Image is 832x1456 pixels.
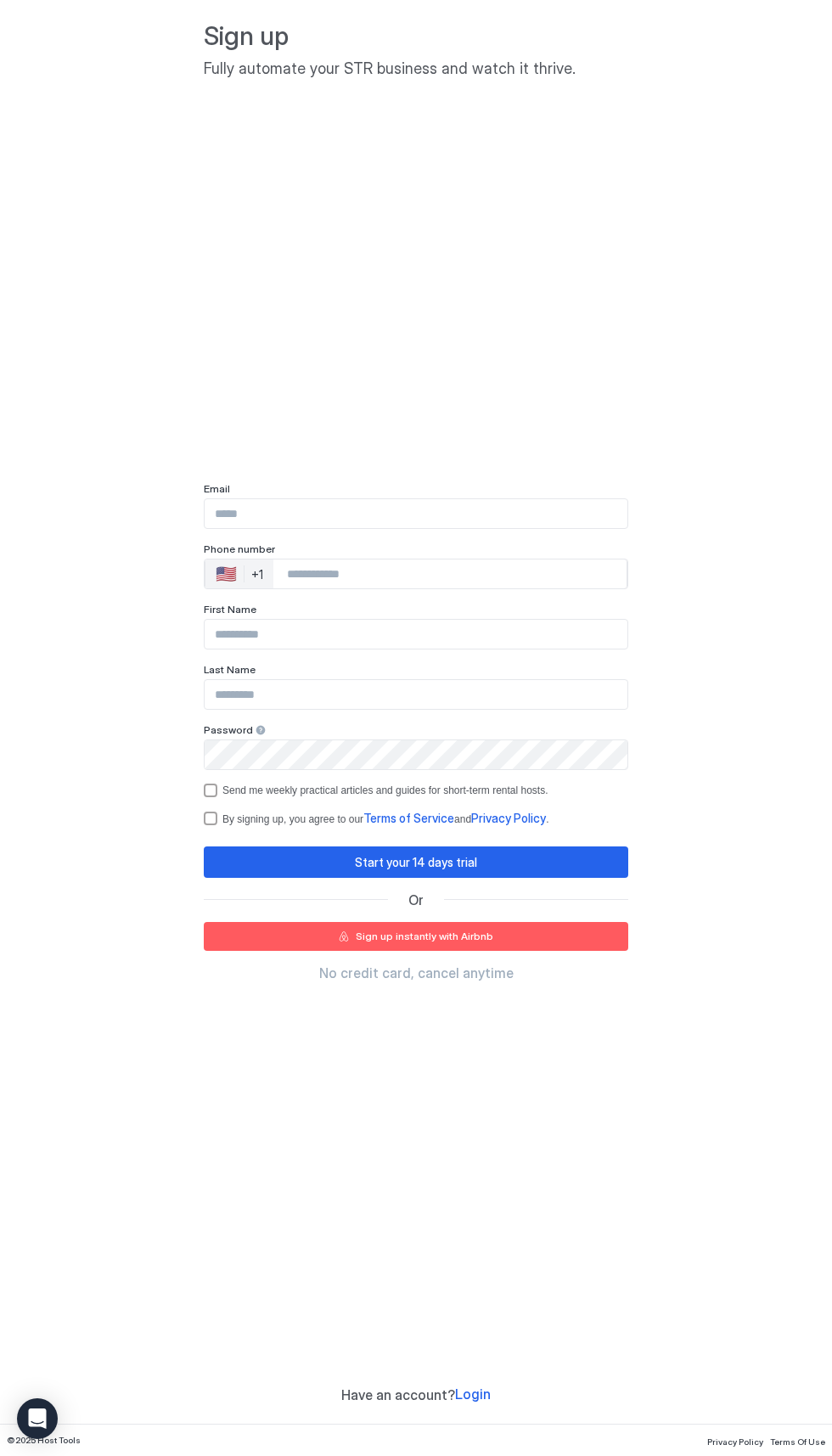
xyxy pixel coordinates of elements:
a: Terms Of Use [770,1431,825,1449]
span: Have an account? [341,1386,455,1403]
span: No credit card, cancel anytime [319,964,514,981]
div: Start your 14 days trial [355,853,477,871]
input: Input Field [205,680,627,709]
span: Privacy Policy [707,1436,763,1447]
span: Last Name [204,663,256,676]
span: Fully automate your STR business and watch it thrive. [204,59,628,79]
span: Login [455,1386,491,1403]
input: Input Field [205,740,627,769]
div: 🇺🇸 [216,564,237,584]
div: optOut [204,784,628,797]
input: Input Field [205,499,627,528]
span: Sign up [204,20,628,53]
span: Password [204,723,253,736]
a: Privacy Policy [707,1431,763,1449]
div: +1 [251,567,263,582]
span: First Name [204,603,256,616]
span: Email [204,482,230,495]
button: Sign up instantly with Airbnb [204,922,628,951]
a: Terms of Service [363,812,454,825]
span: Terms of Service [363,811,454,825]
div: Open Intercom Messenger [17,1398,58,1439]
span: Privacy Policy [471,811,546,825]
span: © 2025 Host Tools [7,1435,81,1446]
input: Input Field [205,620,627,649]
div: By signing up, you agree to our and . [222,811,548,826]
a: Privacy Policy [471,812,546,825]
span: Phone number [204,542,275,555]
input: Phone Number input [273,559,627,589]
div: Sign up instantly with Airbnb [356,929,493,944]
button: Start your 14 days trial [204,846,628,878]
div: Countries button [205,559,273,588]
a: Login [455,1386,491,1403]
span: Or [408,891,424,908]
div: termsPrivacy [204,811,628,826]
div: Send me weekly practical articles and guides for short-term rental hosts. [222,784,548,796]
span: Terms Of Use [770,1436,825,1447]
